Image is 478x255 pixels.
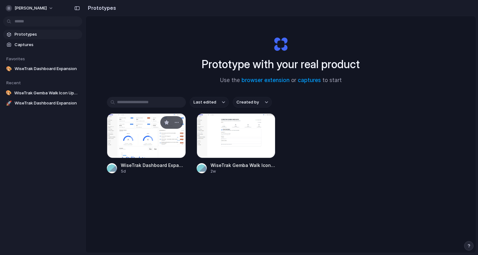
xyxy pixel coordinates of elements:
a: 🎨WiseTrak Dashboard Expansion [3,64,82,74]
a: WiseTrak Gemba Walk Icon UpdateWiseTrak Gemba Walk Icon Update2w [197,113,276,174]
a: 🚀WiseTrak Dashboard Expansion [3,98,82,108]
a: Prototypes [3,30,82,39]
span: WiseTrak Dashboard Expansion [121,162,186,169]
span: WiseTrak Gemba Walk Icon Update [211,162,276,169]
a: browser extension [242,77,290,83]
a: captures [298,77,321,83]
div: 🎨 [6,90,12,96]
span: [PERSON_NAME] [15,5,47,11]
button: Last edited [190,97,229,108]
a: WiseTrak Dashboard ExpansionWiseTrak Dashboard Expansion5d [107,113,186,174]
div: 🎨 [6,66,12,72]
div: 2w [211,169,276,174]
span: Last edited [193,99,216,105]
span: WiseTrak Gemba Walk Icon Update [14,90,80,96]
span: Favorites [6,56,25,61]
a: Captures [3,40,82,50]
button: Created by [233,97,272,108]
span: WiseTrak Dashboard Expansion [15,66,80,72]
div: 🚀 [6,100,12,106]
span: Recent [6,80,21,85]
span: Created by [236,99,259,105]
h2: Prototypes [85,4,116,12]
span: Prototypes [15,31,80,38]
a: 🎨WiseTrak Gemba Walk Icon Update [3,88,82,98]
span: Use the or to start [220,76,342,85]
span: Captures [15,42,80,48]
div: 5d [121,169,186,174]
h1: Prototype with your real product [202,56,360,73]
button: [PERSON_NAME] [3,3,57,13]
span: WiseTrak Dashboard Expansion [15,100,80,106]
